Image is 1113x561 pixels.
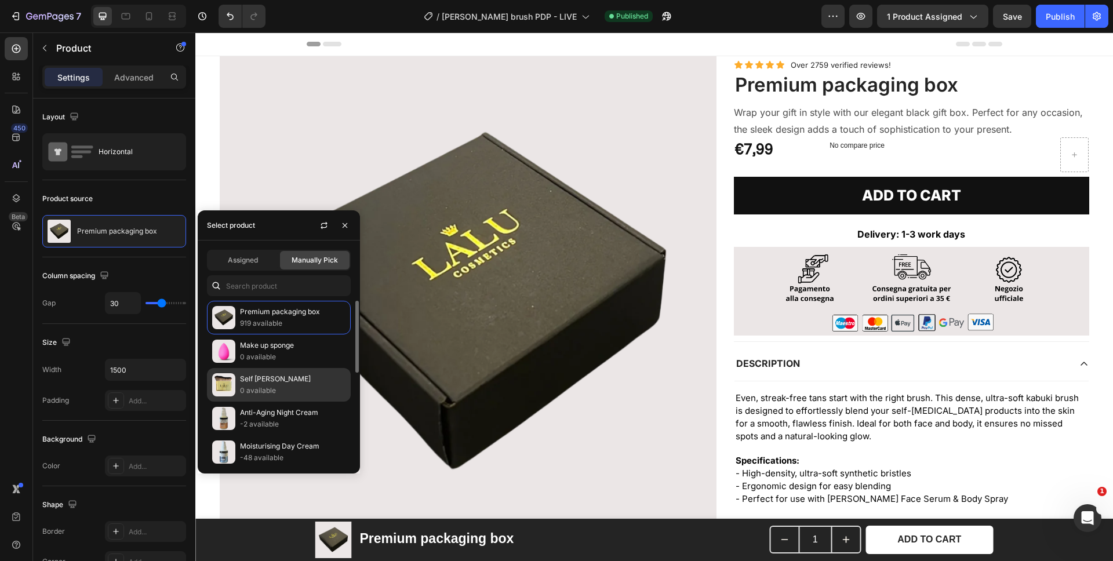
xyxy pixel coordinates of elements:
p: Premium packaging box [77,227,157,235]
strong: Delivery: 1-3 work days [662,196,770,207]
div: Border [42,526,65,537]
button: ADD TO CART [539,144,894,182]
p: 0 available [240,351,345,363]
span: 1 [1097,487,1107,496]
div: Color [42,461,60,471]
img: collections [212,440,235,464]
p: Product [56,41,155,55]
strong: Specifications: [540,422,604,434]
div: Column spacing [42,268,111,284]
img: collections [212,340,235,363]
div: ADD TO CART [667,156,766,170]
p: Premium packaging box [240,306,345,318]
span: / [437,10,439,23]
p: 919 available [240,318,345,329]
p: Settings [57,71,90,83]
strong: DESCRIPTION [541,325,605,337]
div: Add... [129,461,183,472]
span: [PERSON_NAME] brush PDP - LIVE [442,10,577,23]
p: 0 available [240,385,345,396]
img: product feature img [48,220,71,243]
span: Save [1003,12,1022,21]
div: Undo/Redo [219,5,265,28]
button: 1 product assigned [877,5,988,28]
span: - Perfect for use with [PERSON_NAME] Face Serum & Body Spray [540,461,813,472]
div: Gap [42,298,56,308]
p: Over 2759 verified reviews! [595,28,696,38]
button: Save [993,5,1031,28]
p: Make up sponge [240,340,345,351]
p: Anti-Aging Night Cream [240,407,345,418]
div: Shape [42,497,79,513]
p: 7 [76,9,81,23]
span: Wrap your gift in style with our elegant black gift box. Perfect for any occasion, the sleek desi... [539,74,888,103]
input: quantity [603,494,637,520]
p: Self [PERSON_NAME] [240,373,345,385]
span: Even, streak-free tans start with the right brush. This dense, ultra-soft kabuki brush is designe... [540,360,883,409]
span: Assigned [228,255,258,265]
button: Publish [1036,5,1085,28]
p: No compare price [634,110,856,116]
span: 1 product assigned [887,10,962,23]
div: Select product [207,220,255,231]
div: Padding [42,395,69,406]
span: - Ergonomic design for easy blending [540,448,696,459]
p: -2 available [240,418,345,430]
iframe: Intercom live chat [1074,504,1101,532]
span: Manually Pick [292,255,338,265]
iframe: Design area [195,32,1113,561]
span: - High-density, ultra-soft synthetic bristles [540,435,716,446]
div: Product source [42,194,93,204]
p: Moisturising Day Cream [240,440,345,452]
div: Width [42,365,61,375]
div: ADD TO CART [702,501,766,513]
div: Background [42,432,99,447]
div: Beta [9,212,28,221]
span: Published [616,11,648,21]
div: Add... [129,527,183,537]
h1: Premium packaging box [539,39,894,66]
button: 7 [5,5,86,28]
button: ADD TO CART [670,493,798,522]
img: collections [212,373,235,396]
input: Search in Settings & Advanced [207,275,351,296]
img: collections [212,407,235,430]
div: Size [42,335,73,351]
img: gempages_570467957239513984-383ce39c-1b76-4629-941b-54c575e1fd36.png [539,214,894,303]
img: collections [212,306,235,329]
input: Auto [106,293,140,314]
div: Add... [129,396,183,406]
div: €7,99 [539,105,625,128]
input: Auto [106,359,185,380]
div: 450 [11,123,28,133]
div: Publish [1046,10,1075,23]
div: Layout [42,110,81,125]
button: increment [636,494,664,520]
div: Horizontal [99,139,169,165]
button: decrement [576,494,603,520]
p: Advanced [114,71,154,83]
p: -48 available [240,452,345,464]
